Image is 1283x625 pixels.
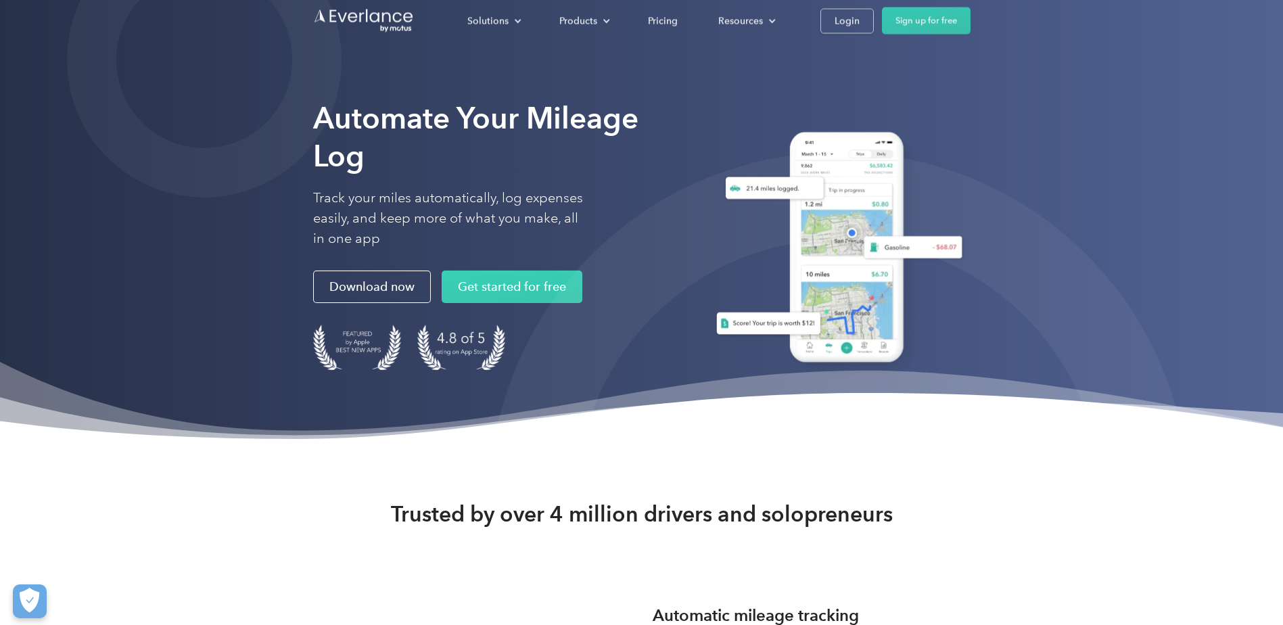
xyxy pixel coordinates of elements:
img: Everlance, mileage tracker app, expense tracking app [700,122,971,378]
div: Pricing [648,12,678,29]
a: Login [820,8,874,33]
div: Products [546,9,621,32]
div: Products [559,12,597,29]
button: Cookies Settings [13,584,47,618]
strong: Automate Your Mileage Log [313,100,638,174]
a: Download now [313,271,431,303]
div: Login [835,12,860,29]
div: Solutions [454,9,532,32]
a: Sign up for free [882,7,971,34]
div: Resources [705,9,787,32]
img: 4.9 out of 5 stars on the app store [417,325,505,370]
div: Solutions [467,12,509,29]
strong: Trusted by over 4 million drivers and solopreneurs [391,501,893,528]
a: Get started for free [442,271,582,303]
div: Resources [718,12,763,29]
a: Pricing [634,9,691,32]
a: Go to homepage [313,7,415,33]
p: Track your miles automatically, log expenses easily, and keep more of what you make, all in one app [313,188,584,249]
img: Badge for Featured by Apple Best New Apps [313,325,401,370]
